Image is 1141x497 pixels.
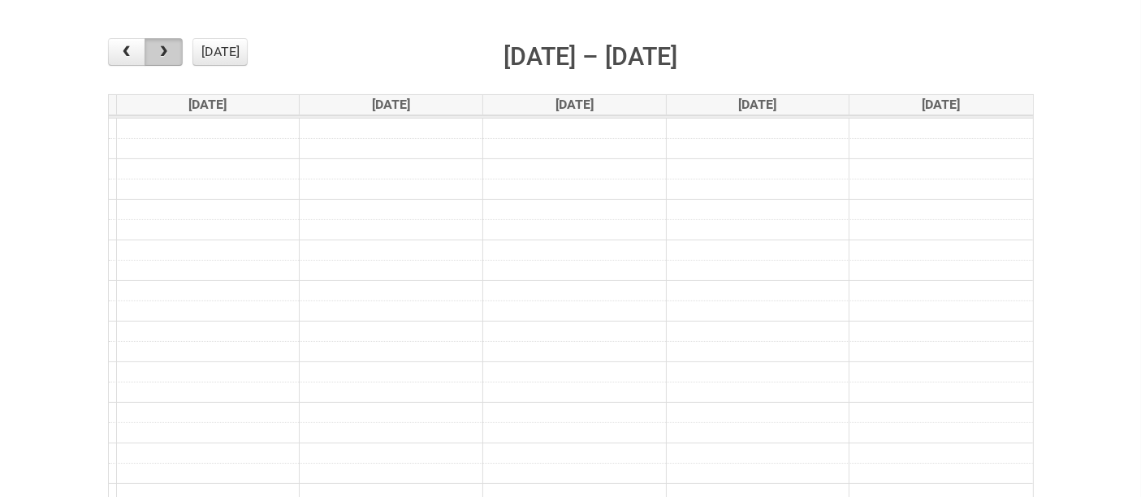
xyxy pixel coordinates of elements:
span: [DATE] [372,97,410,112]
span: [DATE] [555,97,594,112]
button: [DATE] [192,38,248,66]
span: [DATE] [922,97,960,112]
h2: [DATE] – [DATE] [504,38,677,76]
span: [DATE] [738,97,776,112]
span: [DATE] [188,97,227,112]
